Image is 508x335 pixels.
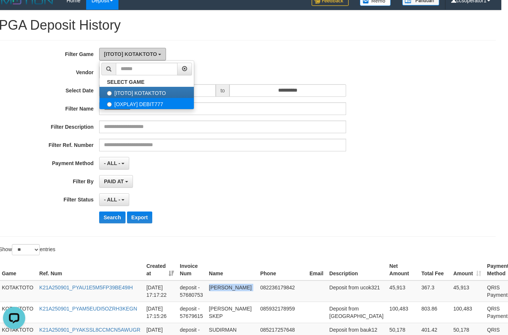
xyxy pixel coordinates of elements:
td: 100,483 [387,302,419,323]
a: K21A250901_PYAU1E5M5FP39BE49IH [39,285,133,290]
button: PAID AT [99,175,133,188]
td: [PERSON_NAME] SKEP [206,302,257,323]
th: Created at: activate to sort column ascending [143,259,177,280]
span: to [216,84,230,97]
span: - ALL - [104,197,120,203]
button: Search [99,211,126,223]
label: [ITOTO] KOTAKTOTO [100,87,194,98]
th: Email [307,259,326,280]
th: Ref. Num [36,259,143,280]
td: 367.3 [419,280,450,302]
span: [ITOTO] KOTAKTOTO [104,51,157,57]
button: [ITOTO] KOTAKTOTO [99,48,166,60]
th: Net Amount [387,259,419,280]
span: - ALL - [104,160,120,166]
td: [DATE] 17:17:22 [143,280,177,302]
th: Amount: activate to sort column ascending [450,259,484,280]
b: SELECT GAME [107,79,144,85]
th: Description [326,259,387,280]
input: [OXPLAY] DEBIT777 [107,102,112,107]
a: K21A250901_PYAM5EUDI5OZRH3KEGN [39,306,137,312]
span: PAID AT [104,178,124,184]
td: 082236179842 [257,280,307,302]
td: 803.86 [419,302,450,323]
a: K21A250901_PYAKSSL8CCMCN5AWUGR [39,327,140,333]
td: 45,913 [387,280,419,302]
th: Phone [257,259,307,280]
select: Showentries [12,244,40,255]
button: Open LiveChat chat widget [3,3,25,25]
td: Deposit from ucok321 [326,280,387,302]
button: Export [127,211,152,223]
td: [DATE] 17:15:26 [143,302,177,323]
th: Invoice Num [177,259,206,280]
th: Total Fee [419,259,450,280]
td: [PERSON_NAME] [206,280,257,302]
th: Name [206,259,257,280]
label: [OXPLAY] DEBIT777 [100,98,194,109]
button: - ALL - [99,157,129,170]
td: 085932178959 [257,302,307,323]
td: Deposit from [GEOGRAPHIC_DATA] [326,302,387,323]
td: deposit - 57679615 [177,302,206,323]
a: SELECT GAME [100,77,194,87]
button: - ALL - [99,193,129,206]
td: 100,483 [450,302,484,323]
td: 45,913 [450,280,484,302]
input: [ITOTO] KOTAKTOTO [107,91,112,96]
td: deposit - 57680753 [177,280,206,302]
